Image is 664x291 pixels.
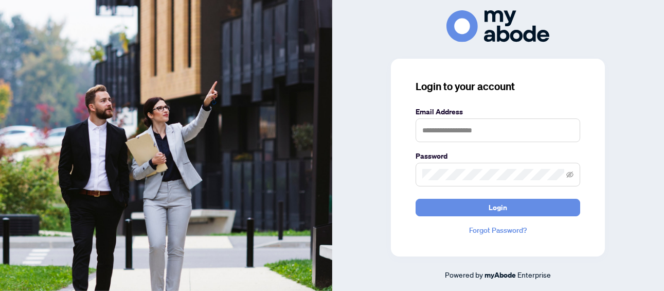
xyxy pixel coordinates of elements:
[484,269,516,281] a: myAbode
[416,199,580,216] button: Login
[446,10,549,42] img: ma-logo
[416,150,580,162] label: Password
[416,106,580,117] label: Email Address
[489,199,507,216] span: Login
[517,270,551,279] span: Enterprise
[445,270,483,279] span: Powered by
[416,225,580,236] a: Forgot Password?
[566,171,573,178] span: eye-invisible
[416,79,580,94] h3: Login to your account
